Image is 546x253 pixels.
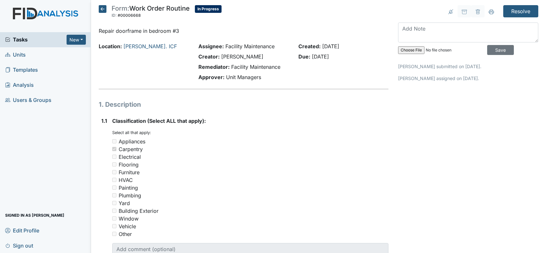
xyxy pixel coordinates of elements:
span: Unit Managers [226,74,261,80]
div: Flooring [119,161,139,168]
div: Plumbing [119,192,141,199]
input: Building Exterior [112,209,116,213]
div: Other [119,230,132,238]
div: Furniture [119,168,140,176]
span: In Progress [195,5,222,13]
span: Users & Groups [5,95,51,105]
span: [PERSON_NAME] [221,53,263,60]
p: [PERSON_NAME] submitted on [DATE]. [398,63,538,70]
span: Units [5,50,26,60]
strong: Location: [99,43,122,50]
span: Edit Profile [5,225,39,235]
span: Analysis [5,80,34,90]
strong: Created: [298,43,321,50]
input: Electrical [112,155,116,159]
input: Other [112,232,116,236]
div: Painting [119,184,138,192]
input: Window [112,216,116,221]
input: Flooring [112,162,116,167]
small: Select all that apply: [112,130,151,135]
span: Facility Maintenance [231,64,280,70]
span: [DATE] [322,43,339,50]
span: #00006668 [118,13,141,18]
label: 1.1 [101,117,107,125]
span: Classification (Select ALL that apply): [112,118,206,124]
strong: Creator: [198,53,220,60]
span: Templates [5,65,38,75]
strong: Due: [298,53,310,60]
input: Resolve [503,5,538,17]
div: Carpentry [119,145,143,153]
span: Sign out [5,240,33,250]
span: Form: [112,5,129,12]
span: [DATE] [312,53,329,60]
div: Vehicle [119,222,136,230]
div: HVAC [119,176,133,184]
div: Window [119,215,139,222]
input: HVAC [112,178,116,182]
h1: 1. Description [99,100,388,109]
div: Appliances [119,138,145,145]
input: Appliances [112,139,116,143]
span: Facility Maintenance [225,43,275,50]
strong: Remediator: [198,64,230,70]
input: Plumbing [112,193,116,197]
span: ID: [112,13,117,18]
div: Building Exterior [119,207,159,215]
input: Carpentry [112,147,116,151]
input: Vehicle [112,224,116,228]
p: [PERSON_NAME] assigned on [DATE]. [398,75,538,82]
strong: Approver: [198,74,224,80]
div: Electrical [119,153,141,161]
span: Signed in as [PERSON_NAME] [5,210,64,220]
input: Save [487,45,514,55]
input: Yard [112,201,116,205]
input: Painting [112,185,116,190]
strong: Assignee: [198,43,224,50]
a: Tasks [5,36,67,43]
a: [PERSON_NAME]. ICF [123,43,177,50]
button: New [67,35,86,45]
p: Repair doorframe in bedroom #3 [99,27,388,35]
div: Yard [119,199,130,207]
div: Work Order Routine [112,5,190,19]
input: Furniture [112,170,116,174]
